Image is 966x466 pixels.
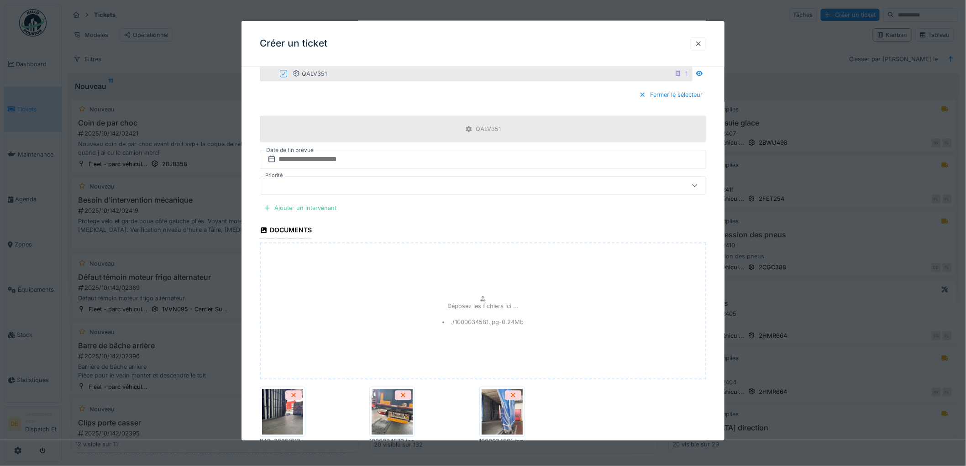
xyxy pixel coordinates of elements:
[260,38,327,49] h3: Créer un ticket
[482,389,523,435] img: lby4msecpfdqfx7bei058sijn1zk
[260,202,340,214] div: Ajouter un intervenant
[476,125,501,133] div: QALV351
[479,437,525,445] div: 1000034581.jpg
[635,89,706,101] div: Fermer le sélecteur
[447,302,519,310] p: Déposez les fichiers ici ...
[262,389,303,435] img: baox472jz1fr1qc8rq3j84krdagi
[685,69,688,78] div: 1
[263,172,285,179] label: Priorité
[372,389,413,435] img: xdqgwioxhrgepnyt9u417bolkki9
[260,437,305,445] div: IMG-20251013-WA0001.jpg
[265,145,315,155] label: Date de fin prévue
[260,223,312,239] div: Documents
[369,437,415,445] div: 1000034579.jpg
[442,318,524,326] li: ./1000034581.jpg - 0.24 Mb
[293,69,327,78] div: QALV351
